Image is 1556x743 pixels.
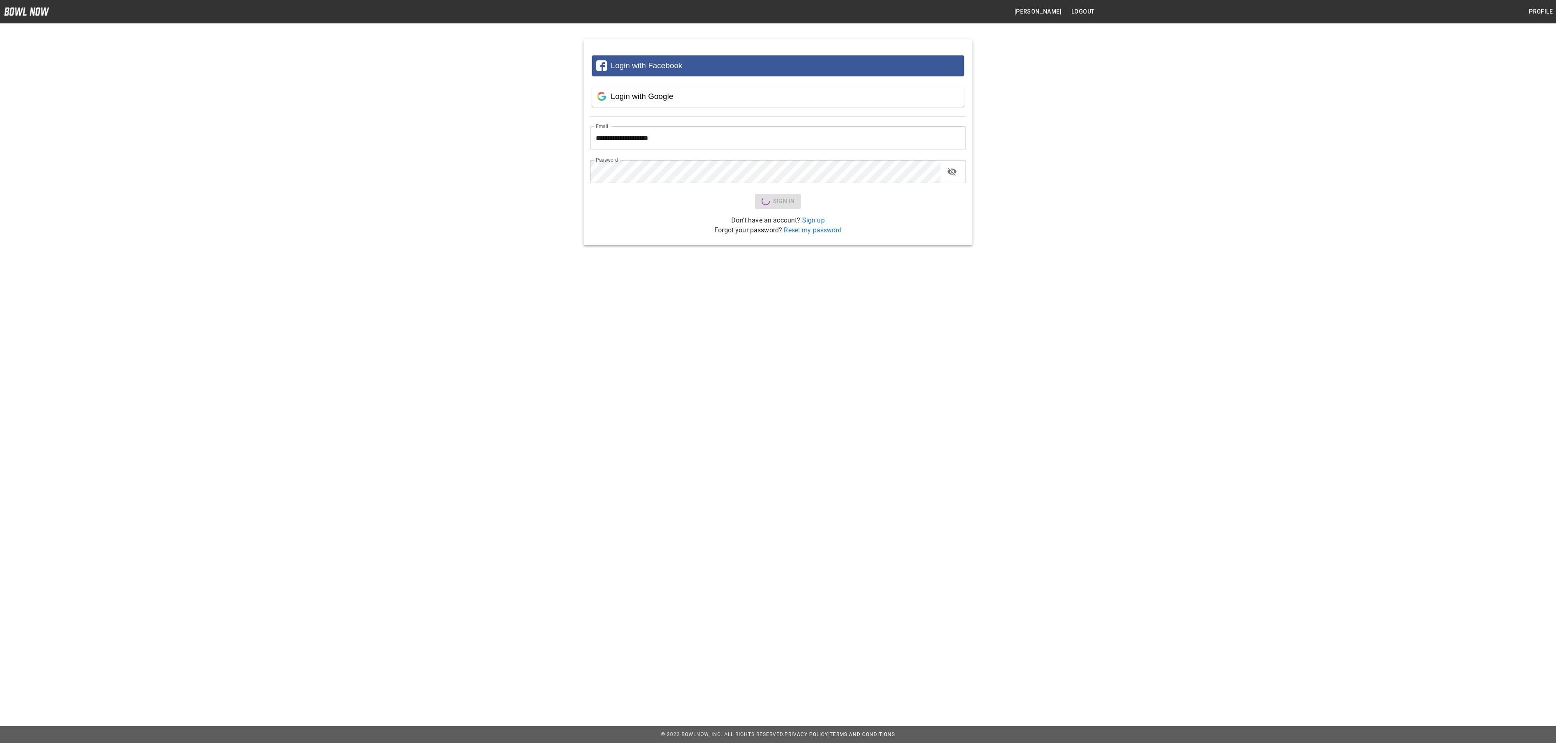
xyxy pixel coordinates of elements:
[4,7,49,16] img: logo
[611,92,673,101] span: Login with Google
[802,216,825,224] a: Sign up
[944,163,960,180] button: toggle password visibility
[590,216,966,225] p: Don't have an account?
[1526,4,1556,19] button: Profile
[661,732,785,737] span: © 2022 BowlNow, Inc. All Rights Reserved.
[592,55,964,76] button: Login with Facebook
[785,732,828,737] a: Privacy Policy
[590,225,966,235] p: Forgot your password?
[592,86,964,107] button: Login with Google
[1011,4,1065,19] button: [PERSON_NAME]
[784,226,842,234] a: Reset my password
[1068,4,1098,19] button: Logout
[830,732,895,737] a: Terms and Conditions
[611,61,682,70] span: Login with Facebook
